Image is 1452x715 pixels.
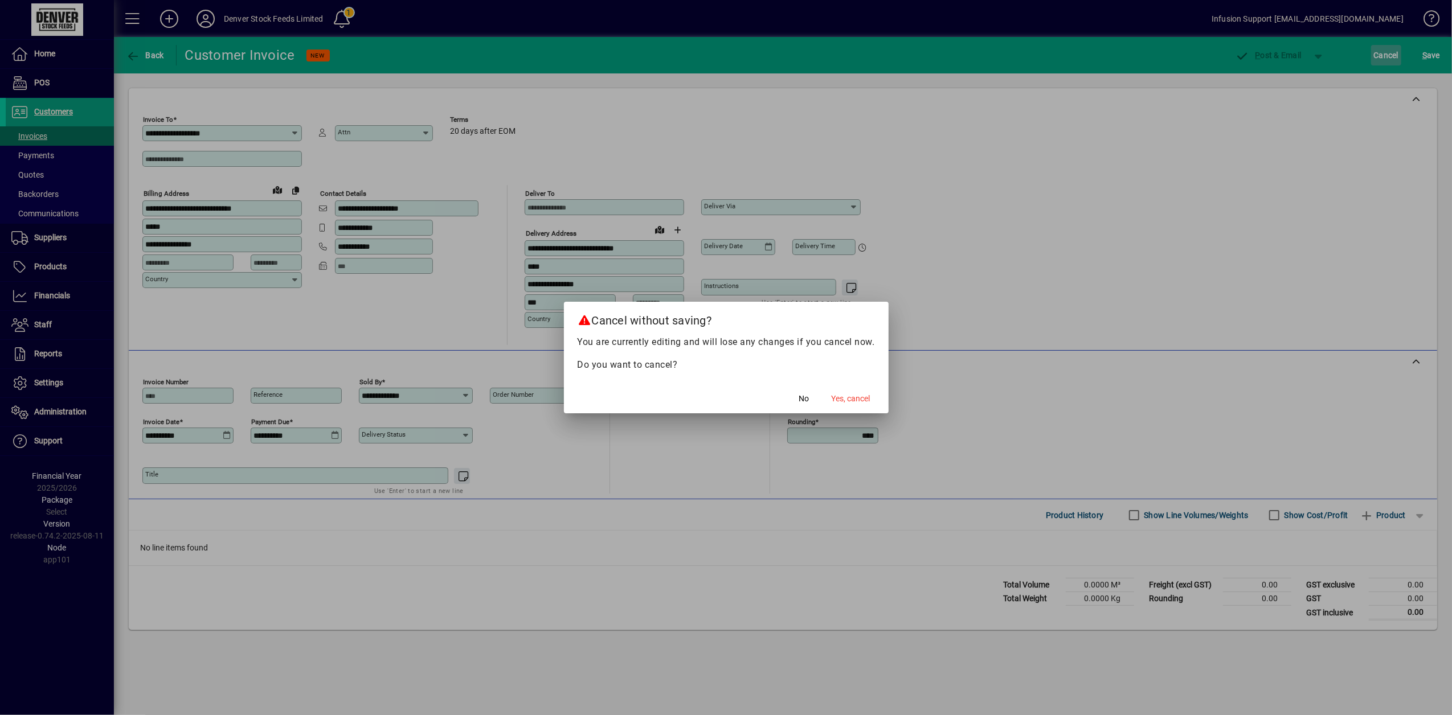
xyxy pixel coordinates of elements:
h2: Cancel without saving? [564,302,889,335]
button: Yes, cancel [827,388,875,409]
button: No [786,388,823,409]
p: You are currently editing and will lose any changes if you cancel now. [578,335,875,349]
span: No [799,393,809,405]
p: Do you want to cancel? [578,358,875,372]
span: Yes, cancel [832,393,870,405]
